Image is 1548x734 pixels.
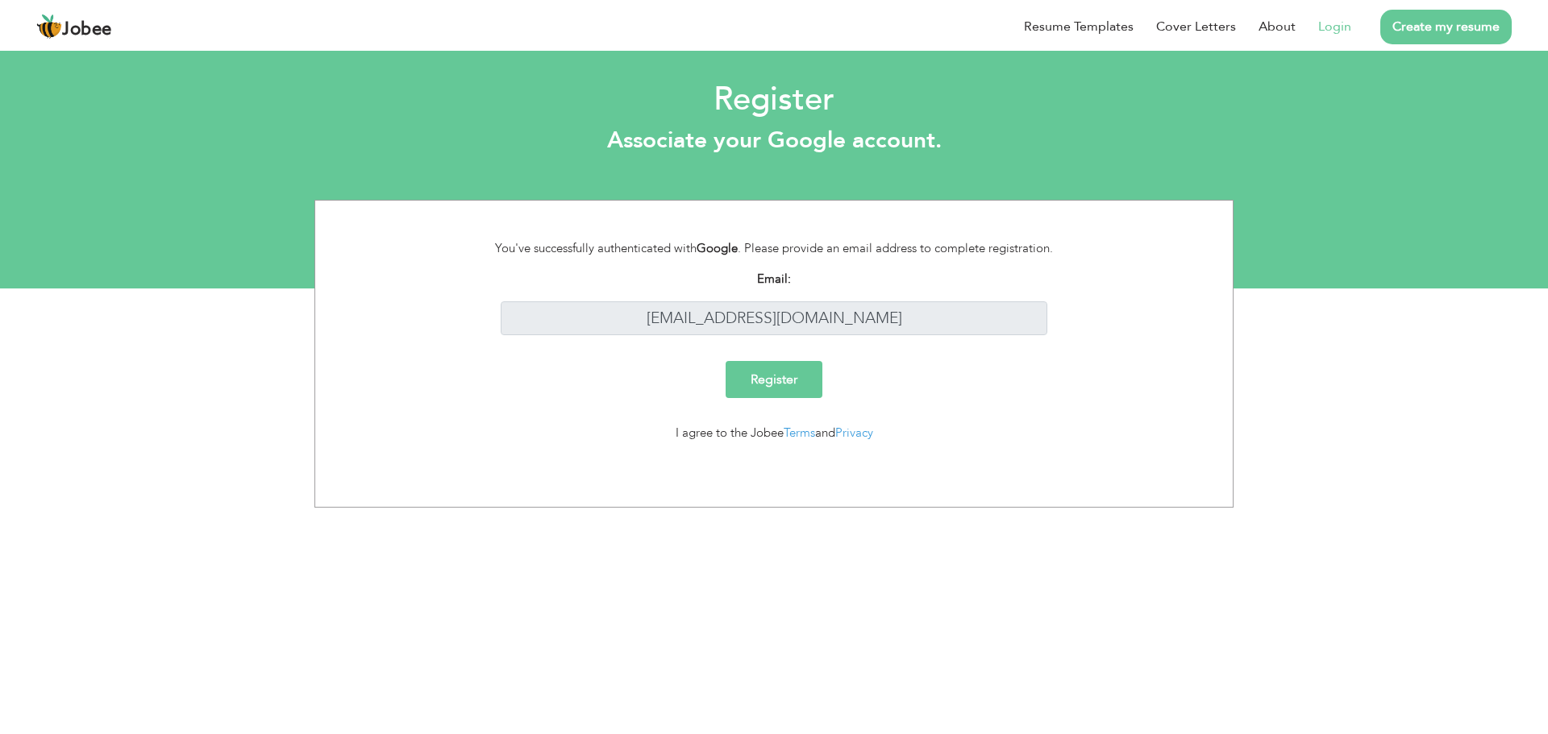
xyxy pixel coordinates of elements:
[1156,17,1236,36] a: Cover Letters
[757,271,791,287] strong: Email:
[784,425,815,441] a: Terms
[12,79,1536,121] h2: Register
[1318,17,1351,36] a: Login
[501,301,1048,336] input: Enter your email address
[1380,10,1512,44] a: Create my resume
[12,127,1536,155] h3: Associate your Google account.
[697,240,738,256] strong: Google
[36,14,112,39] a: Jobee
[36,14,62,39] img: jobee.io
[476,239,1072,258] div: You've successfully authenticated with . Please provide an email address to complete registration.
[726,361,822,398] input: Register
[835,425,873,441] a: Privacy
[1259,17,1296,36] a: About
[62,21,112,39] span: Jobee
[476,424,1072,442] div: I agree to the Jobee and
[1024,17,1134,36] a: Resume Templates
